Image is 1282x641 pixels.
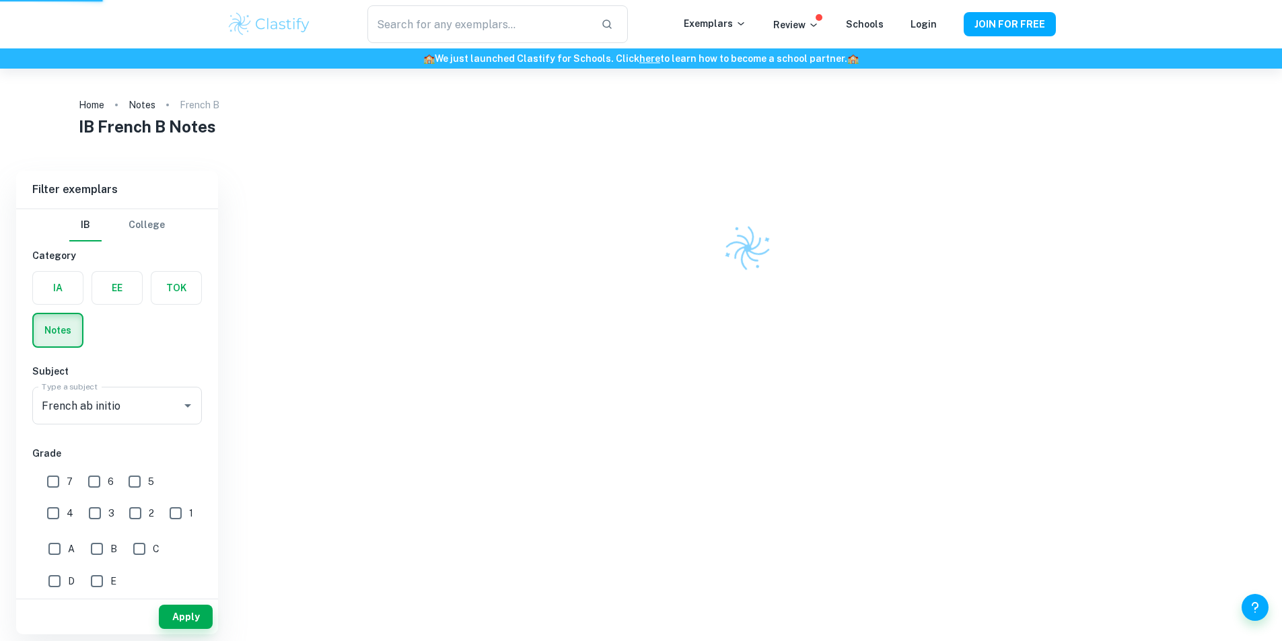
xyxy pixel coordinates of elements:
button: Help and Feedback [1242,594,1269,621]
span: D [68,574,75,589]
h6: We just launched Clastify for Schools. Click to learn how to become a school partner. [3,51,1279,66]
button: EE [92,272,142,304]
a: Login [911,19,937,30]
span: 6 [108,474,114,489]
button: Notes [34,314,82,346]
p: Exemplars [684,16,746,31]
h6: Category [32,248,202,263]
span: A [68,541,75,556]
span: 🏫 [423,53,435,64]
p: French B [180,98,219,112]
span: 3 [108,506,114,521]
span: B [110,541,117,556]
a: Notes [129,96,155,114]
button: College [129,209,165,241]
a: here [639,53,660,64]
h6: Grade [32,446,202,461]
button: JOIN FOR FREE [964,12,1056,36]
button: TOK [151,272,201,304]
h6: Subject [32,364,202,379]
a: Schools [846,19,884,30]
img: Clastify logo [227,11,312,38]
a: Home [79,96,104,114]
label: Type a subject [42,381,98,392]
span: E [110,574,116,589]
div: Filter type choice [69,209,165,241]
span: C [153,541,159,556]
p: Review [773,17,819,32]
input: Search for any exemplars... [367,5,590,43]
h1: IB French B Notes [79,114,1203,139]
button: Apply [159,605,213,629]
span: 5 [148,474,154,489]
button: IA [33,272,83,304]
button: Open [178,396,197,415]
h6: Filter exemplars [16,171,218,209]
span: 4 [67,506,73,521]
img: Clastify logo [717,218,777,278]
span: 7 [67,474,73,489]
button: IB [69,209,102,241]
span: 🏫 [847,53,859,64]
span: 2 [149,506,154,521]
span: 1 [189,506,193,521]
